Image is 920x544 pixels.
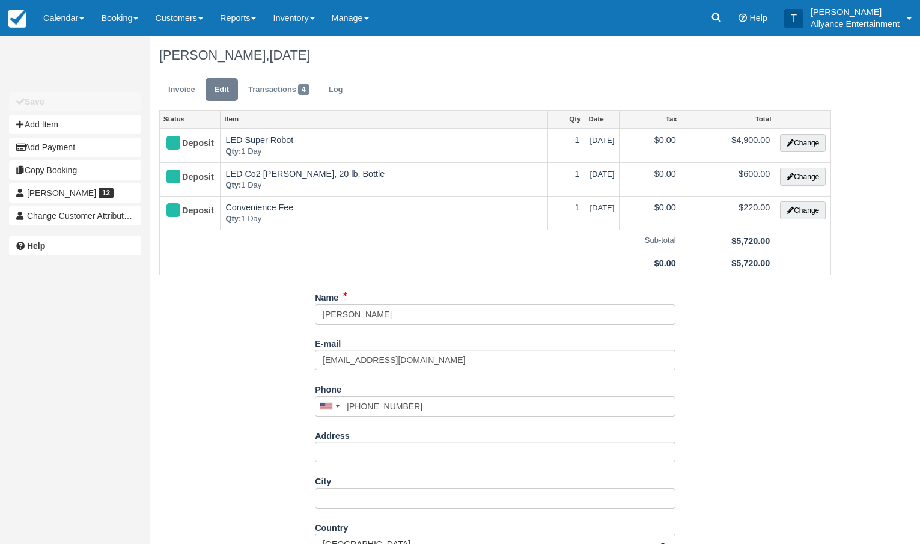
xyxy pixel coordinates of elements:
[165,235,676,246] em: Sub-total
[206,78,238,102] a: Edit
[9,206,141,225] button: Change Customer Attribution
[547,162,585,196] td: 1
[315,379,341,396] label: Phone
[9,138,141,157] button: Add Payment
[681,162,775,196] td: $600.00
[620,111,680,127] a: Tax
[590,136,615,145] span: [DATE]
[221,196,547,230] td: Convenience Fee
[654,258,676,268] strong: $0.00
[590,170,615,179] span: [DATE]
[225,214,241,223] strong: Qty
[9,236,141,255] a: Help
[681,196,775,230] td: $220.00
[320,78,352,102] a: Log
[27,241,45,251] b: Help
[620,162,681,196] td: $0.00
[780,168,826,186] button: Change
[269,47,310,63] span: [DATE]
[749,13,767,23] span: Help
[298,84,309,95] span: 4
[780,201,826,219] button: Change
[159,78,204,102] a: Invoice
[731,236,770,246] strong: $5,720.00
[160,111,220,127] a: Status
[9,160,141,180] button: Copy Booking
[27,211,135,221] span: Change Customer Attribution
[221,129,547,163] td: LED Super Robot
[547,129,585,163] td: 1
[27,188,96,198] span: [PERSON_NAME]
[548,111,585,127] a: Qty
[239,78,318,102] a: Transactions4
[681,129,775,163] td: $4,900.00
[811,18,900,30] p: Allyance Entertainment
[547,196,585,230] td: 1
[784,9,803,28] div: T
[9,115,141,134] button: Add Item
[315,287,338,304] label: Name
[225,146,542,157] em: 1 Day
[8,10,26,28] img: checkfront-main-nav-mini-logo.png
[620,196,681,230] td: $0.00
[731,258,770,268] strong: $5,720.00
[315,397,343,416] div: United States: +1
[315,334,341,350] label: E-mail
[165,201,205,221] div: Deposit
[25,97,44,106] b: Save
[221,162,547,196] td: LED Co2 [PERSON_NAME], 20 lb. Bottle
[221,111,547,127] a: Item
[159,48,831,63] h1: [PERSON_NAME],
[780,134,826,152] button: Change
[590,203,615,212] span: [DATE]
[165,134,205,153] div: Deposit
[315,426,350,442] label: Address
[811,6,900,18] p: [PERSON_NAME]
[99,188,114,198] span: 12
[225,180,241,189] strong: Qty
[225,213,542,225] em: 1 Day
[225,147,241,156] strong: Qty
[620,129,681,163] td: $0.00
[165,168,205,187] div: Deposit
[681,111,775,127] a: Total
[225,180,542,191] em: 1 Day
[739,14,747,22] i: Help
[9,92,141,111] button: Save
[315,471,331,488] label: City
[315,518,348,534] label: Country
[585,111,620,127] a: Date
[9,183,141,203] a: [PERSON_NAME] 12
